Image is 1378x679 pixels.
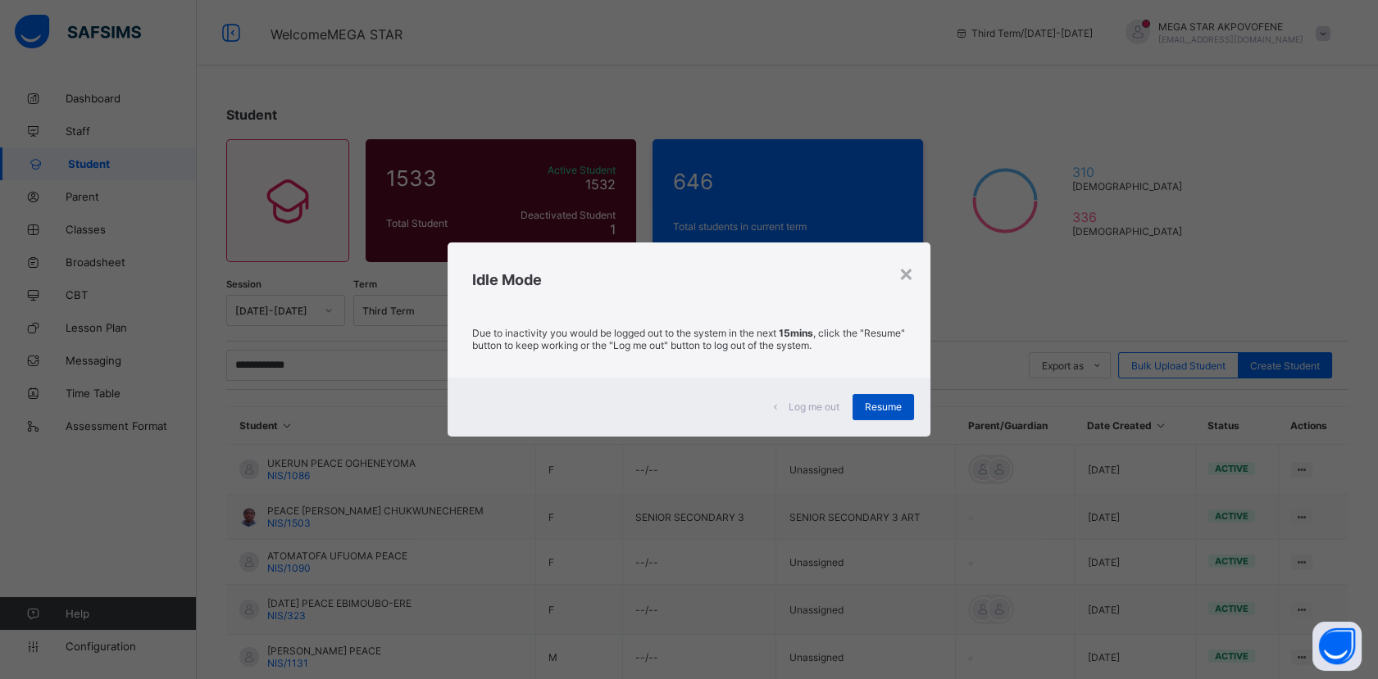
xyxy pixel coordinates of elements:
[1312,622,1362,671] button: Open asap
[472,327,905,351] p: Due to inactivity you would be logged out to the system in the next , click the "Resume" button t...
[779,327,813,339] strong: 15mins
[789,401,839,413] span: Log me out
[898,259,914,287] div: ×
[472,271,905,288] h2: Idle Mode
[865,401,902,413] span: Resume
